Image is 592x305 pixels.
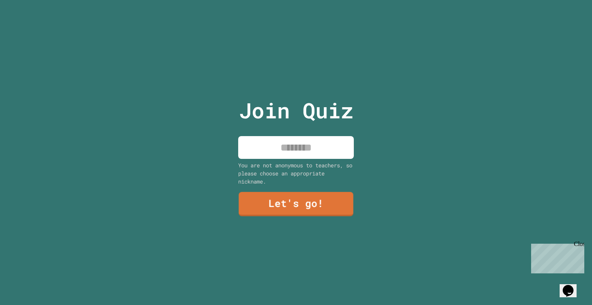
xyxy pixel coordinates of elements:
[528,241,584,273] iframe: chat widget
[3,3,53,49] div: Chat with us now!Close
[239,94,353,126] p: Join Quiz
[238,161,354,185] div: You are not anonymous to teachers, so please choose an appropriate nickname.
[239,192,353,216] a: Let's go!
[560,274,584,297] iframe: chat widget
